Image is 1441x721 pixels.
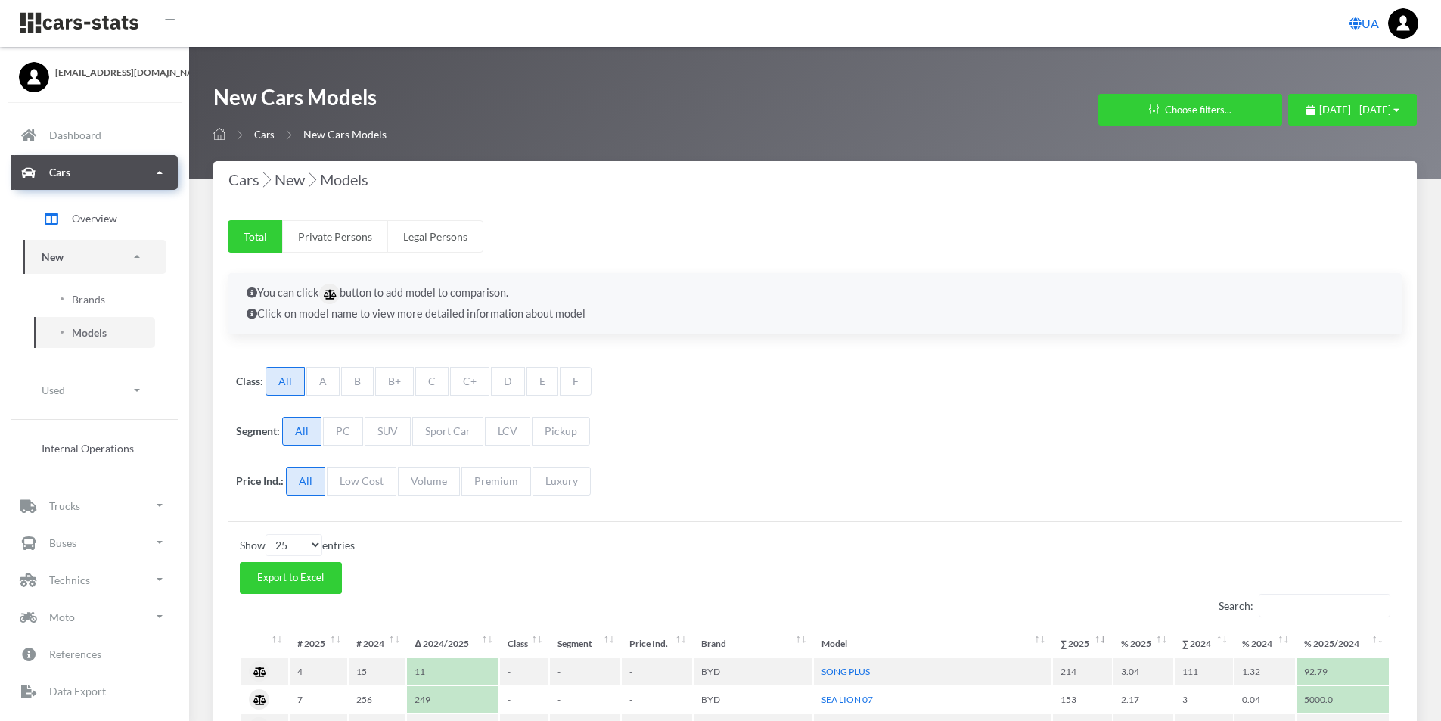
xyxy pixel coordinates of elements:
[1053,686,1112,713] td: 153
[49,570,90,589] p: Technics
[19,62,170,79] a: [EMAIL_ADDRESS][DOMAIN_NAME]
[500,658,548,685] td: -
[11,673,178,708] a: Data Export
[49,682,106,701] p: Data Export
[526,367,558,396] span: E
[485,417,530,446] span: LCV
[257,571,324,583] span: Export to Excel
[814,630,1051,657] th: Model: activate to sort column ascending
[282,417,321,446] span: All
[461,467,531,496] span: Premium
[1098,94,1282,126] button: Choose filters...
[282,220,388,253] a: Private Persons
[290,658,347,685] td: 4
[240,534,355,556] label: Show entries
[1219,594,1390,617] label: Search:
[303,128,387,141] span: New Cars Models
[349,686,406,713] td: 256
[622,686,692,713] td: -
[1388,8,1418,39] img: ...
[42,440,134,455] span: Internal Operations
[450,367,489,396] span: C+
[1297,658,1389,685] td: 92.79
[228,167,1402,191] h4: Cars New Models
[1288,94,1417,126] button: [DATE] - [DATE]
[365,417,411,446] span: SUV
[1319,104,1391,116] span: [DATE] - [DATE]
[49,163,70,182] p: Cars
[49,126,101,145] p: Dashboard
[290,686,347,713] td: 7
[533,467,591,496] span: Luxury
[407,658,498,685] td: 11
[11,562,178,597] a: Technics
[11,525,178,560] a: Buses
[49,496,80,515] p: Trucks
[622,658,692,685] td: -
[694,658,812,685] td: BYD
[694,686,812,713] td: BYD
[236,373,263,389] label: Class:
[42,247,64,266] p: New
[42,381,65,399] p: Used
[19,11,140,35] img: navbar brand
[550,630,620,657] th: Segment: activate to sort column ascending
[240,562,342,594] button: Export to Excel
[11,636,178,671] a: References
[55,66,170,79] span: [EMAIL_ADDRESS][DOMAIN_NAME]
[1234,686,1294,713] td: 0.04
[694,630,812,657] th: Brand: activate to sort column ascending
[34,284,155,315] a: Brands
[550,658,620,685] td: -
[375,367,414,396] span: B+
[286,467,325,496] span: All
[349,658,406,685] td: 15
[228,273,1402,334] div: You can click button to add model to comparison. Click on model name to view more detailed inform...
[23,432,166,463] a: Internal Operations
[500,630,548,657] th: Class: activate to sort column ascending
[49,533,76,552] p: Buses
[341,367,374,396] span: B
[254,129,275,141] a: Cars
[1113,658,1173,685] td: 3.04
[11,155,178,190] a: Cars
[290,630,347,657] th: #&nbsp;2025 : activate to sort column ascending
[34,317,155,348] a: Models
[11,118,178,153] a: Dashboard
[1175,630,1234,657] th: ∑&nbsp;2024: activate to sort column ascending
[327,467,396,496] span: Low Cost
[49,645,101,664] p: References
[560,367,592,396] span: F
[72,325,107,340] span: Models
[228,220,283,253] a: Total
[1175,686,1234,713] td: 3
[72,210,117,226] span: Overview
[11,599,178,634] a: Moto
[398,467,460,496] span: Volume
[349,630,406,657] th: #&nbsp;2024 : activate to sort column ascending
[236,473,284,489] label: Price Ind.:
[412,417,483,446] span: Sport Car
[500,686,548,713] td: -
[306,367,340,396] span: A
[1053,630,1112,657] th: ∑&nbsp;2025: activate to sort column ascending
[72,291,105,307] span: Brands
[213,83,387,119] h1: New Cars Models
[11,488,178,523] a: Trucks
[241,630,288,657] th: : activate to sort column ascending
[1234,630,1294,657] th: %&nbsp;2024: activate to sort column ascending
[1259,594,1390,617] input: Search:
[236,423,280,439] label: Segment:
[323,417,363,446] span: PC
[491,367,525,396] span: D
[23,240,166,274] a: New
[407,686,498,713] td: 249
[550,686,620,713] td: -
[622,630,692,657] th: Price Ind.: activate to sort column ascending
[1234,658,1294,685] td: 1.32
[1297,630,1389,657] th: %&nbsp;2025/2024: activate to sort column ascending
[1113,630,1173,657] th: %&nbsp;2025: activate to sort column ascending
[1113,686,1173,713] td: 2.17
[49,608,75,626] p: Moto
